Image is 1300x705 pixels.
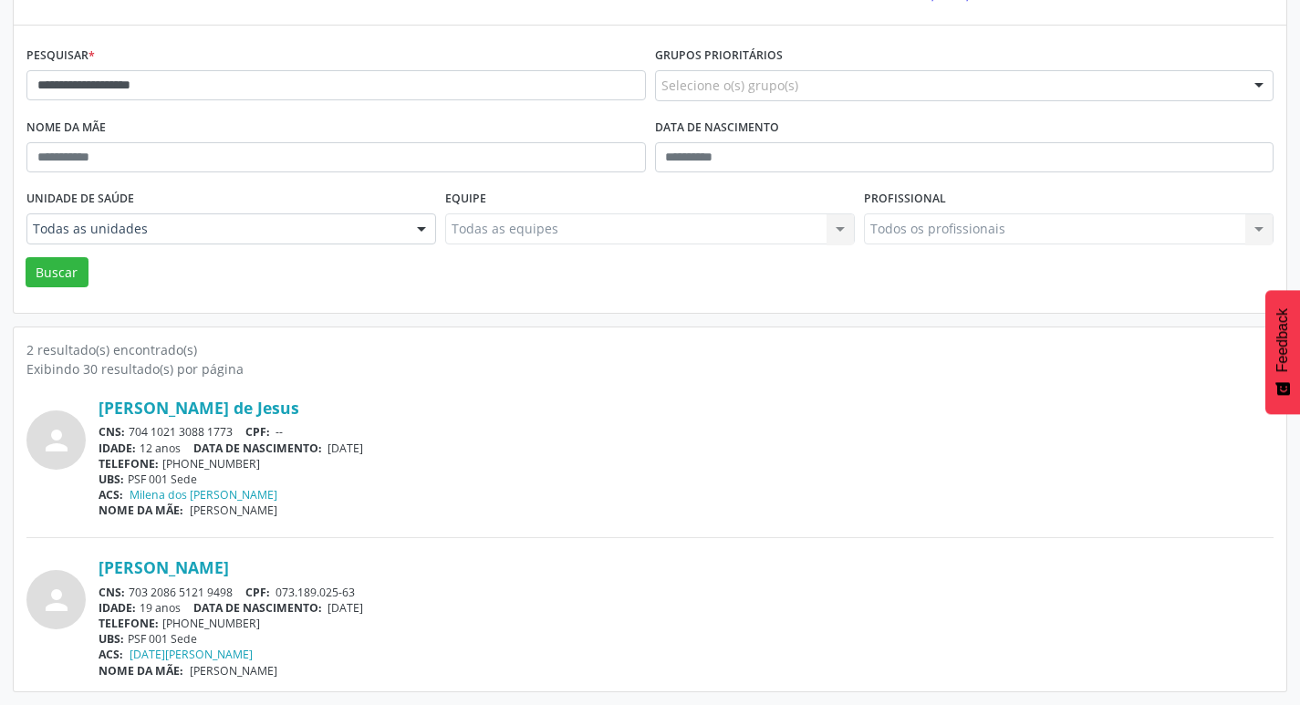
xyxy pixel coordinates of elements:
[193,600,322,616] span: DATA DE NASCIMENTO:
[99,647,123,662] span: ACS:
[26,185,134,213] label: Unidade de saúde
[99,441,136,456] span: IDADE:
[26,340,1274,359] div: 2 resultado(s) encontrado(s)
[99,456,1274,472] div: [PHONE_NUMBER]
[328,600,363,616] span: [DATE]
[130,487,277,503] a: Milena dos [PERSON_NAME]
[130,647,253,662] a: [DATE][PERSON_NAME]
[99,398,299,418] a: [PERSON_NAME] de Jesus
[33,220,399,238] span: Todas as unidades
[328,441,363,456] span: [DATE]
[190,663,277,679] span: [PERSON_NAME]
[864,185,946,213] label: Profissional
[26,257,88,288] button: Buscar
[99,472,124,487] span: UBS:
[99,557,229,577] a: [PERSON_NAME]
[245,585,270,600] span: CPF:
[655,114,779,142] label: Data de nascimento
[40,584,73,617] i: person
[99,487,123,503] span: ACS:
[26,359,1274,378] div: Exibindo 30 resultado(s) por página
[99,600,136,616] span: IDADE:
[661,76,798,95] span: Selecione o(s) grupo(s)
[99,503,183,518] span: NOME DA MÃE:
[99,631,124,647] span: UBS:
[99,616,159,631] span: TELEFONE:
[245,424,270,440] span: CPF:
[99,585,125,600] span: CNS:
[99,600,1274,616] div: 19 anos
[99,616,1274,631] div: [PHONE_NUMBER]
[99,424,1274,440] div: 704 1021 3088 1773
[1265,290,1300,414] button: Feedback - Mostrar pesquisa
[26,114,106,142] label: Nome da mãe
[99,424,125,440] span: CNS:
[40,424,73,457] i: person
[1274,308,1291,372] span: Feedback
[99,472,1274,487] div: PSF 001 Sede
[655,42,783,70] label: Grupos prioritários
[99,441,1274,456] div: 12 anos
[445,185,486,213] label: Equipe
[99,456,159,472] span: TELEFONE:
[99,631,1274,647] div: PSF 001 Sede
[99,585,1274,600] div: 703 2086 5121 9498
[26,42,95,70] label: Pesquisar
[190,503,277,518] span: [PERSON_NAME]
[276,424,283,440] span: --
[193,441,322,456] span: DATA DE NASCIMENTO:
[276,585,355,600] span: 073.189.025-63
[99,663,183,679] span: NOME DA MÃE:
